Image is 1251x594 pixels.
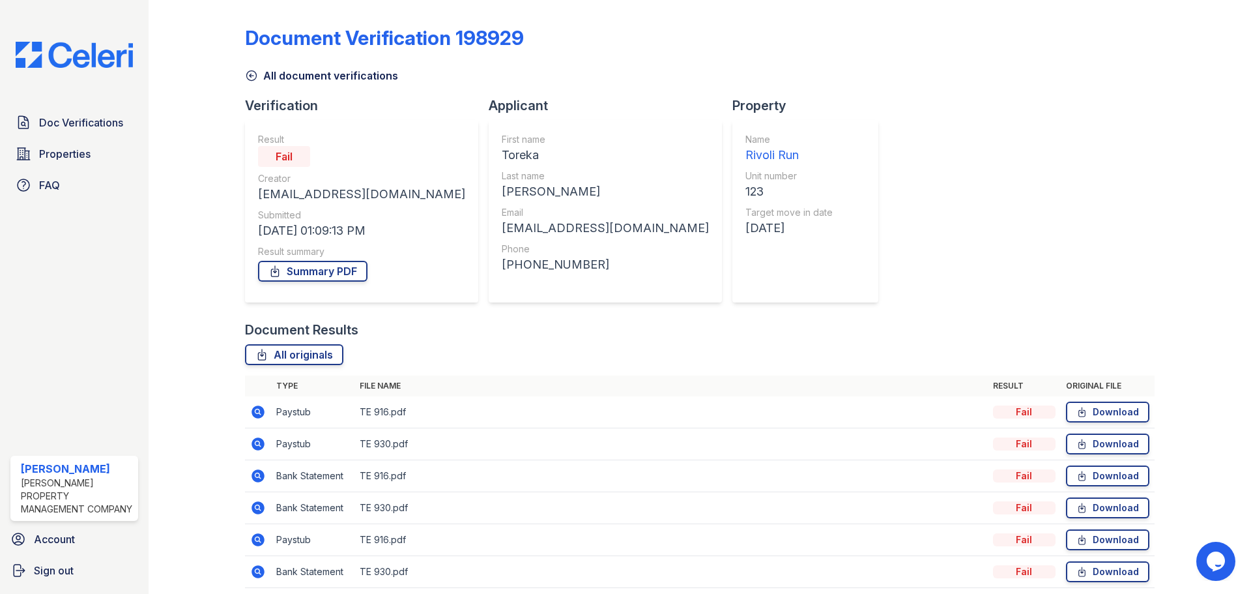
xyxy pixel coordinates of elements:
[354,396,988,428] td: TE 916.pdf
[354,492,988,524] td: TE 930.pdf
[745,133,833,146] div: Name
[1066,466,1149,486] a: Download
[258,185,465,203] div: [EMAIL_ADDRESS][DOMAIN_NAME]
[271,556,354,588] td: Bank Statement
[258,245,465,258] div: Result summary
[745,133,833,164] a: Name Rivoli Run
[502,256,709,274] div: [PHONE_NUMBER]
[993,565,1056,578] div: Fail
[988,376,1061,396] th: Result
[993,438,1056,451] div: Fail
[258,146,310,167] div: Fail
[271,492,354,524] td: Bank Statement
[1066,434,1149,454] a: Download
[21,461,133,477] div: [PERSON_NAME]
[745,206,833,219] div: Target move in date
[258,209,465,222] div: Submitted
[245,26,524,50] div: Document Verification 198929
[502,183,709,201] div: [PERSON_NAME]
[21,477,133,516] div: [PERSON_NAME] Property Management Company
[245,68,398,83] a: All document verifications
[258,222,465,240] div: [DATE] 01:09:13 PM
[258,133,465,146] div: Result
[993,469,1056,483] div: Fail
[10,172,138,198] a: FAQ
[354,428,988,460] td: TE 930.pdf
[5,42,143,68] img: CE_Logo_Blue-a8612792a0a2168367f1c8372b55b34899dd931a85d93a1a3d3e32e68fde9ad4.png
[1061,376,1155,396] th: Original file
[1066,497,1149,518] a: Download
[745,183,833,201] div: 123
[271,428,354,460] td: Paystub
[502,219,709,237] div: [EMAIL_ADDRESS][DOMAIN_NAME]
[993,533,1056,546] div: Fail
[732,97,889,115] div: Property
[489,97,732,115] div: Applicant
[502,146,709,164] div: Toreka
[271,376,354,396] th: Type
[745,219,833,237] div: [DATE]
[271,460,354,492] td: Bank Statement
[993,501,1056,514] div: Fail
[10,141,138,167] a: Properties
[258,172,465,185] div: Creator
[258,261,367,282] a: Summary PDF
[245,321,358,339] div: Document Results
[5,526,143,552] a: Account
[34,563,74,578] span: Sign out
[39,115,123,130] span: Doc Verifications
[354,556,988,588] td: TE 930.pdf
[1196,542,1238,581] iframe: chat widget
[10,110,138,136] a: Doc Verifications
[271,396,354,428] td: Paystub
[1066,561,1149,582] a: Download
[502,170,709,183] div: Last name
[39,146,91,162] span: Properties
[271,524,354,556] td: Paystub
[34,531,75,547] span: Account
[354,524,988,556] td: TE 916.pdf
[39,177,60,193] span: FAQ
[745,170,833,183] div: Unit number
[354,460,988,492] td: TE 916.pdf
[245,344,343,365] a: All originals
[502,243,709,256] div: Phone
[354,376,988,396] th: File name
[993,406,1056,419] div: Fail
[745,146,833,164] div: Rivoli Run
[502,133,709,146] div: First name
[502,206,709,219] div: Email
[1066,402,1149,423] a: Download
[5,557,143,584] a: Sign out
[245,97,489,115] div: Verification
[1066,529,1149,550] a: Download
